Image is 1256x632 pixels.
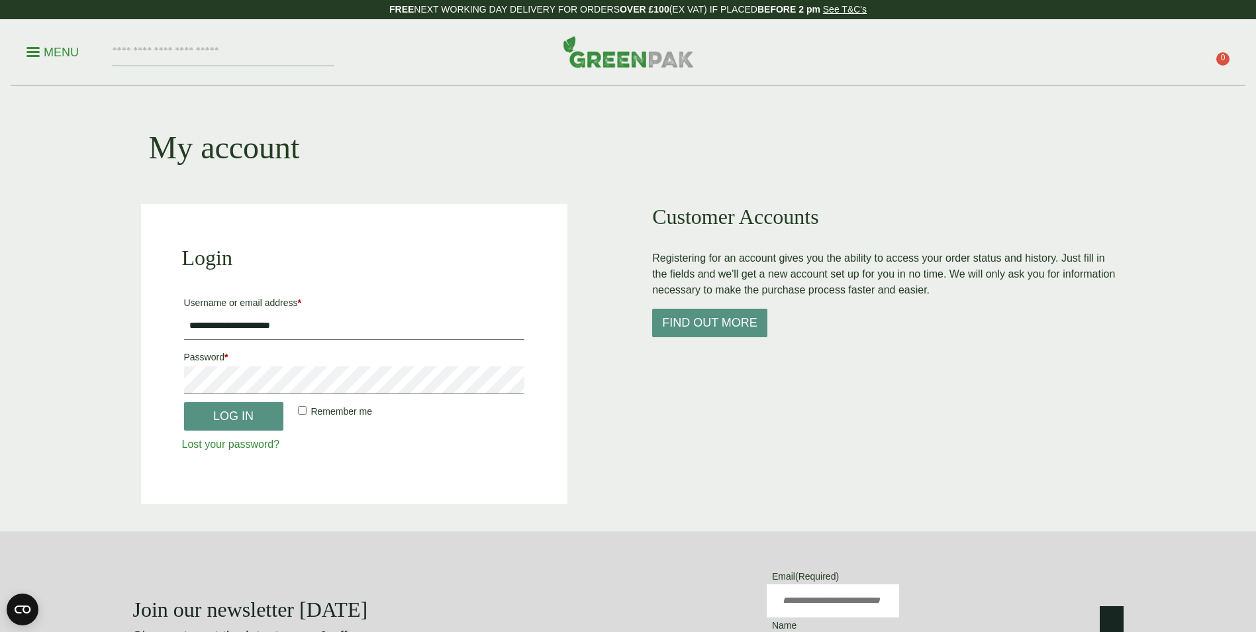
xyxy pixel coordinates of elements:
[26,44,79,58] a: Menu
[7,594,38,625] button: Open CMP widget
[795,571,839,582] span: (Required)
[184,348,525,366] label: Password
[767,571,844,586] label: Email
[182,245,527,270] h2: Login
[652,204,1115,229] h2: Customer Accounts
[298,406,307,415] input: Remember me
[620,4,669,15] strong: OVER £100
[389,4,414,15] strong: FREE
[652,317,767,329] a: Find out more
[184,293,525,312] label: Username or email address
[182,439,280,450] a: Lost your password?
[149,129,300,167] h1: My account
[133,598,368,621] strong: Join our newsletter [DATE]
[311,406,372,417] span: Remember me
[563,36,694,68] img: GreenPak Supplies
[184,402,283,431] button: Log in
[823,4,867,15] a: See T&C's
[652,250,1115,298] p: Registering for an account gives you the ability to access your order status and history. Just fi...
[652,309,767,337] button: Find out more
[757,4,820,15] strong: BEFORE 2 pm
[26,44,79,60] p: Menu
[1216,52,1230,66] span: 0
